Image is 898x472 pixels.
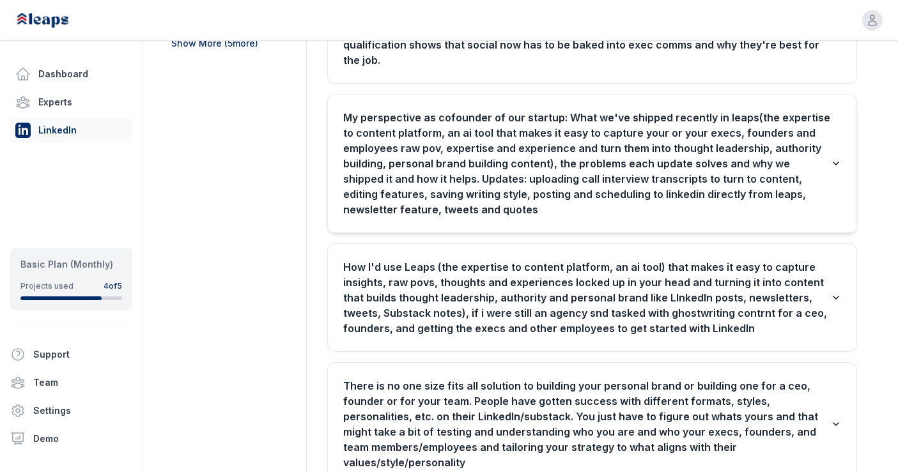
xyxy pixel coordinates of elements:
a: Team [5,370,137,395]
button: How I'd use Leaps (the expertise to content platform, an ai tool) that makes it easy to capture i... [328,244,856,351]
button: Show More (5more) [171,37,258,50]
h3: How I'd use Leaps (the expertise to content platform, an ai tool) that makes it easy to capture i... [343,259,831,336]
h3: There is no one size fits all solution to building your personal brand or building one for a ceo,... [343,378,831,470]
button: My perspective as cofounder of our startup: What we've shipped recently in leaps(the expertise to... [328,95,856,232]
a: Dashboard [10,61,132,87]
a: Demo [5,426,137,452]
div: Basic Plan (Monthly) [20,258,122,271]
a: Experts [10,89,132,115]
a: Settings [5,398,137,423]
button: Support [5,342,127,367]
img: Leaps [15,6,97,34]
div: Projects used [20,281,74,291]
a: LinkedIn [10,118,132,143]
h3: My perspective as cofounder of our startup: What we've shipped recently in leaps(the expertise to... [343,110,831,217]
div: 4 of 5 [104,281,122,291]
